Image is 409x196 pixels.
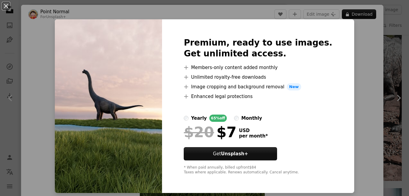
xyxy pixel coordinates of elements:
li: Enhanced legal protections [184,93,332,100]
strong: Unsplash+ [221,151,248,156]
div: * When paid annually, billed upfront $84 Taxes where applicable. Renews automatically. Cancel any... [184,165,332,175]
img: premium_photo-1742656618302-32439acaf55a [55,19,162,193]
button: GetUnsplash+ [184,147,277,160]
li: Members-only content added monthly [184,64,332,71]
input: monthly [234,116,239,121]
h2: Premium, ready to use images. Get unlimited access. [184,37,332,59]
span: $20 [184,124,214,140]
span: USD [239,128,268,133]
div: monthly [241,115,262,122]
span: per month * [239,133,268,139]
div: $7 [184,124,236,140]
li: Unlimited royalty-free downloads [184,74,332,81]
span: New [287,83,301,90]
li: Image cropping and background removal [184,83,332,90]
div: yearly [191,115,207,122]
input: yearly65%off [184,116,189,121]
div: 65% off [209,115,227,122]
